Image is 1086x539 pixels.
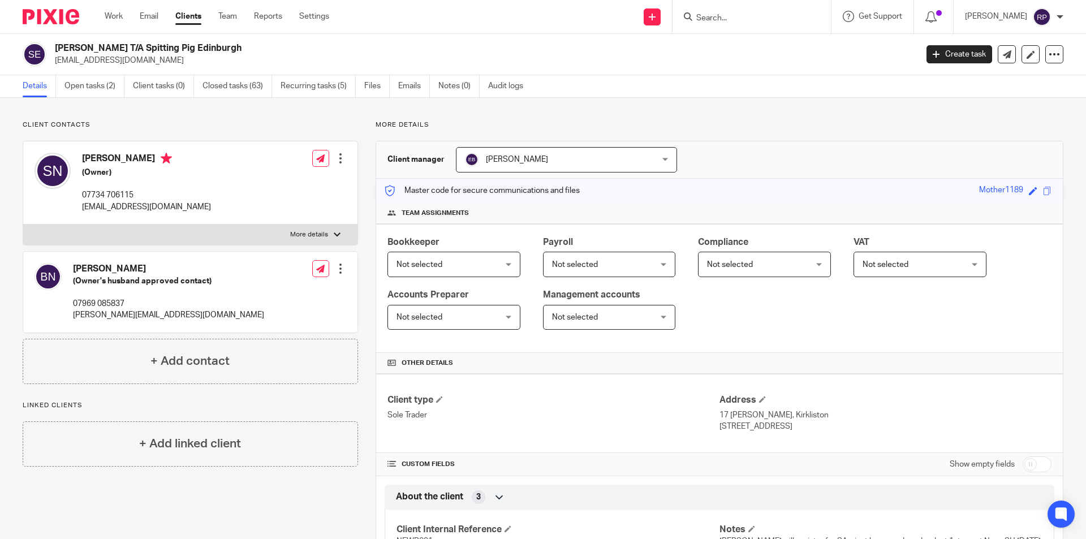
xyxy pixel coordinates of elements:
[397,261,442,269] span: Not selected
[698,238,748,247] span: Compliance
[150,352,230,370] h4: + Add contact
[397,524,719,536] h4: Client Internal Reference
[950,459,1015,470] label: Show empty fields
[281,75,356,97] a: Recurring tasks (5)
[23,42,46,66] img: svg%3E
[23,9,79,24] img: Pixie
[64,75,124,97] a: Open tasks (2)
[82,189,211,201] p: 07734 706115
[175,11,201,22] a: Clients
[476,491,481,503] span: 3
[398,75,430,97] a: Emails
[396,491,463,503] span: About the client
[854,238,869,247] span: VAT
[402,359,453,368] span: Other details
[486,156,548,163] span: [PERSON_NAME]
[695,14,797,24] input: Search
[719,421,1051,432] p: [STREET_ADDRESS]
[35,153,71,189] img: svg%3E
[438,75,480,97] a: Notes (0)
[23,120,358,130] p: Client contacts
[82,167,211,178] h5: (Owner)
[23,401,358,410] p: Linked clients
[299,11,329,22] a: Settings
[979,184,1023,197] div: Mother1189
[35,263,62,290] img: svg%3E
[552,261,598,269] span: Not selected
[965,11,1027,22] p: [PERSON_NAME]
[202,75,272,97] a: Closed tasks (63)
[387,409,719,421] p: Sole Trader
[290,230,328,239] p: More details
[55,55,910,66] p: [EMAIL_ADDRESS][DOMAIN_NAME]
[73,263,264,275] h4: [PERSON_NAME]
[385,185,580,196] p: Master code for secure communications and files
[863,261,908,269] span: Not selected
[719,524,1042,536] h4: Notes
[719,409,1051,421] p: 17 [PERSON_NAME], Kirkliston
[73,275,264,287] h5: (Owner's husband approved contact)
[859,12,902,20] span: Get Support
[139,435,241,452] h4: + Add linked client
[1033,8,1051,26] img: svg%3E
[140,11,158,22] a: Email
[161,153,172,164] i: Primary
[82,153,211,167] h4: [PERSON_NAME]
[387,238,439,247] span: Bookkeeper
[73,298,264,309] p: 07969 085837
[105,11,123,22] a: Work
[387,154,445,165] h3: Client manager
[397,313,442,321] span: Not selected
[254,11,282,22] a: Reports
[376,120,1063,130] p: More details
[552,313,598,321] span: Not selected
[23,75,56,97] a: Details
[543,290,640,299] span: Management accounts
[387,460,719,469] h4: CUSTOM FIELDS
[926,45,992,63] a: Create task
[387,394,719,406] h4: Client type
[133,75,194,97] a: Client tasks (0)
[543,238,573,247] span: Payroll
[402,209,469,218] span: Team assignments
[82,201,211,213] p: [EMAIL_ADDRESS][DOMAIN_NAME]
[387,290,469,299] span: Accounts Preparer
[55,42,739,54] h2: [PERSON_NAME] T/A Spitting Pig Edinburgh
[364,75,390,97] a: Files
[218,11,237,22] a: Team
[465,153,479,166] img: svg%3E
[73,309,264,321] p: [PERSON_NAME][EMAIL_ADDRESS][DOMAIN_NAME]
[719,394,1051,406] h4: Address
[707,261,753,269] span: Not selected
[488,75,532,97] a: Audit logs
